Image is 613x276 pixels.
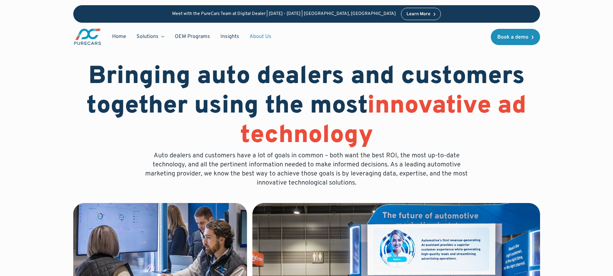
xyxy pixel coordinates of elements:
h1: Bringing auto dealers and customers together using the most [73,62,540,151]
p: Auto dealers and customers have a lot of goals in common – both want the best ROI, the most up-to... [141,151,473,187]
div: Solutions [131,30,170,43]
a: Insights [215,30,244,43]
div: Book a demo [497,35,528,40]
img: purecars logo [73,28,102,46]
a: Home [107,30,131,43]
a: Book a demo [491,29,540,45]
span: innovative ad technology [240,91,527,151]
a: About Us [244,30,277,43]
a: OEM Programs [170,30,215,43]
div: Learn More [407,12,430,17]
p: Meet with the PureCars Team at Digital Dealer | [DATE] - [DATE] | [GEOGRAPHIC_DATA], [GEOGRAPHIC_... [172,11,396,17]
div: Solutions [136,33,159,40]
a: Learn More [401,8,441,20]
a: main [73,28,102,46]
